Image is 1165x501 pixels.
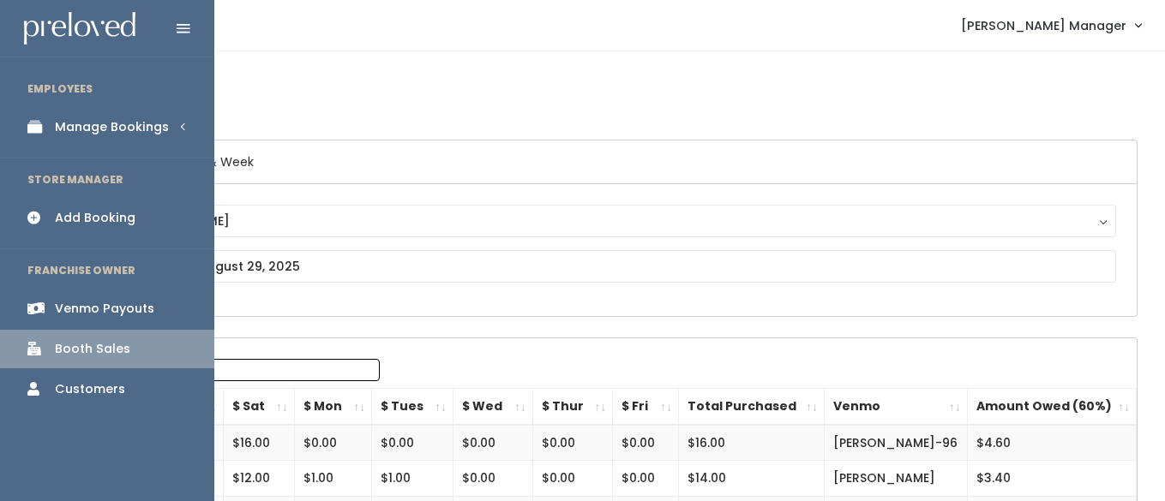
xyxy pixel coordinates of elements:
td: $0.00 [613,461,679,497]
input: Search: [161,359,380,381]
td: $0.00 [372,425,453,461]
th: $ Mon: activate to sort column ascending [294,389,372,425]
div: Manage Bookings [55,118,169,136]
label: Search: [99,359,380,381]
th: Amount Owed (60%): activate to sort column ascending [967,389,1136,425]
td: $12.00 [223,461,294,497]
h4: Booth Sales [87,72,1138,119]
div: [PERSON_NAME] [125,212,1100,230]
th: $ Sat: activate to sort column ascending [223,389,294,425]
th: $ Fri: activate to sort column ascending [613,389,679,425]
td: $0.00 [532,425,613,461]
h6: Select Location & Week [88,140,1137,184]
div: Add Booking [55,209,135,227]
td: $0.00 [453,461,532,497]
td: $0.00 [294,425,372,461]
th: Venmo: activate to sort column ascending [825,389,968,425]
td: [PERSON_NAME]-96 [825,425,968,461]
div: Booth Sales [55,340,130,358]
td: $1.00 [372,461,453,497]
td: $0.00 [453,425,532,461]
th: $ Thur: activate to sort column ascending [532,389,613,425]
th: $ Tues: activate to sort column ascending [372,389,453,425]
a: [PERSON_NAME] Manager [944,7,1158,44]
div: Venmo Payouts [55,300,154,318]
span: [PERSON_NAME] Manager [961,16,1126,35]
button: [PERSON_NAME] [109,205,1116,237]
td: $0.00 [613,425,679,461]
div: Customers [55,380,125,398]
td: $0.00 [532,461,613,497]
td: $3.40 [967,461,1136,497]
td: [PERSON_NAME] [825,461,968,497]
th: $ Wed: activate to sort column ascending [453,389,532,425]
td: $1.00 [294,461,372,497]
td: $16.00 [223,425,294,461]
td: $16.00 [679,425,825,461]
td: $4.60 [967,425,1136,461]
td: $14.00 [679,461,825,497]
img: preloved logo [24,12,135,45]
input: August 23 - August 29, 2025 [109,250,1116,283]
th: Total Purchased: activate to sort column ascending [679,389,825,425]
